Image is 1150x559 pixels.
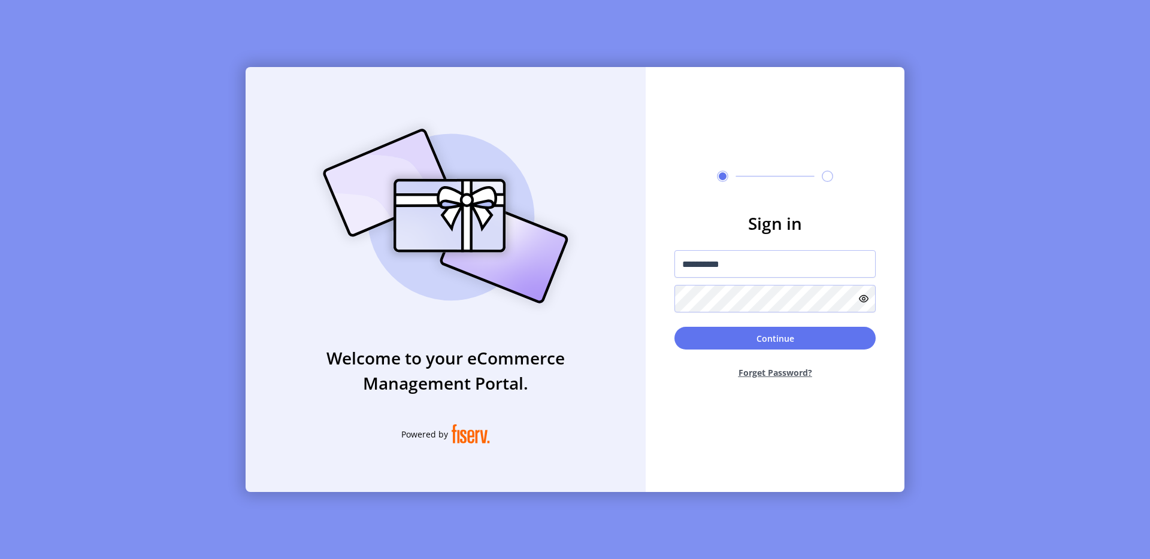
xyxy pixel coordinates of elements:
[674,211,876,236] h3: Sign in
[674,327,876,350] button: Continue
[246,345,646,396] h3: Welcome to your eCommerce Management Portal.
[401,428,448,440] span: Powered by
[305,116,586,317] img: card_Illustration.svg
[674,357,876,388] button: Forget Password?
